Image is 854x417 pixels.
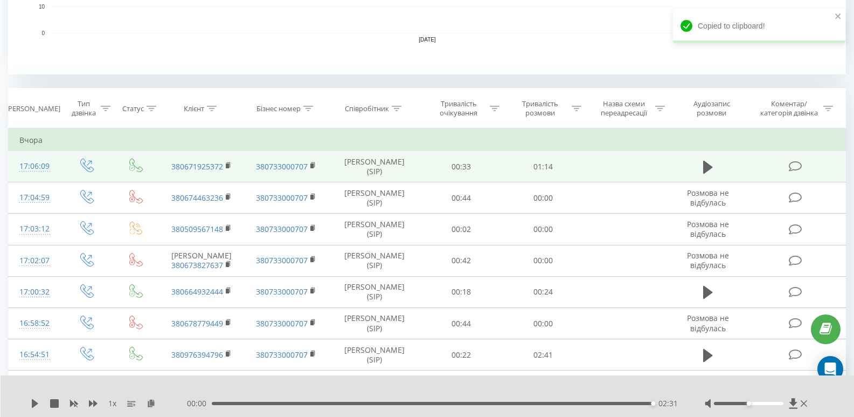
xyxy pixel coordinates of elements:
[19,250,50,271] div: 17:02:07
[171,224,223,234] a: 380509567148
[687,219,729,239] span: Розмова не відбулась
[502,371,584,402] td: 05:15
[9,129,846,151] td: Вчора
[256,161,308,172] a: 380733000707
[502,339,584,371] td: 02:41
[187,398,212,409] span: 00:00
[329,276,420,307] td: [PERSON_NAME] (SIP)
[39,4,45,10] text: 10
[108,398,116,409] span: 1 x
[256,286,308,297] a: 380733000707
[171,318,223,329] a: 380678779449
[70,99,98,118] div: Тип дзвінка
[329,245,420,276] td: [PERSON_NAME] (SIP)
[420,151,502,182] td: 00:33
[420,182,502,214] td: 00:44
[658,398,678,409] span: 02:31
[502,214,584,245] td: 00:00
[420,214,502,245] td: 00:02
[835,12,842,22] button: close
[595,99,652,118] div: Назва схеми переадресації
[329,151,420,182] td: [PERSON_NAME] (SIP)
[6,104,60,113] div: [PERSON_NAME]
[678,99,745,118] div: Аудіозапис розмови
[171,193,223,203] a: 380674463236
[329,371,420,402] td: [PERSON_NAME] (SIP)
[419,37,436,43] text: [DATE]
[256,193,308,203] a: 380733000707
[329,182,420,214] td: [PERSON_NAME] (SIP)
[502,308,584,339] td: 00:00
[122,104,144,113] div: Статус
[345,104,389,113] div: Співробітник
[329,339,420,371] td: [PERSON_NAME] (SIP)
[420,371,502,402] td: 00:21
[19,156,50,177] div: 17:06:09
[502,151,584,182] td: 01:14
[420,276,502,307] td: 00:18
[256,224,308,234] a: 380733000707
[512,99,569,118] div: Тривалість розмови
[19,313,50,334] div: 16:58:52
[171,161,223,172] a: 380671925372
[171,350,223,360] a: 380976394796
[329,308,420,339] td: [PERSON_NAME] (SIP)
[171,286,223,297] a: 380664932444
[184,104,204,113] div: Клієнт
[420,245,502,276] td: 00:42
[159,245,244,276] td: [PERSON_NAME]
[746,401,751,406] div: Accessibility label
[19,282,50,303] div: 17:00:32
[502,276,584,307] td: 00:24
[651,401,655,406] div: Accessibility label
[502,182,584,214] td: 00:00
[687,313,729,333] span: Розмова не відбулась
[256,104,301,113] div: Бізнес номер
[19,218,50,240] div: 17:03:12
[758,99,821,118] div: Коментар/категорія дзвінка
[256,318,308,329] a: 380733000707
[41,30,45,36] text: 0
[420,339,502,371] td: 00:22
[817,356,843,382] div: Open Intercom Messenger
[430,99,487,118] div: Тривалість очікування
[329,214,420,245] td: [PERSON_NAME] (SIP)
[256,255,308,265] a: 380733000707
[19,344,50,365] div: 16:54:51
[19,187,50,208] div: 17:04:59
[502,245,584,276] td: 00:00
[420,308,502,339] td: 00:44
[687,250,729,270] span: Розмова не відбулась
[256,350,308,360] a: 380733000707
[687,188,729,208] span: Розмова не відбулась
[673,9,845,43] div: Copied to clipboard!
[171,260,223,270] a: 380673827637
